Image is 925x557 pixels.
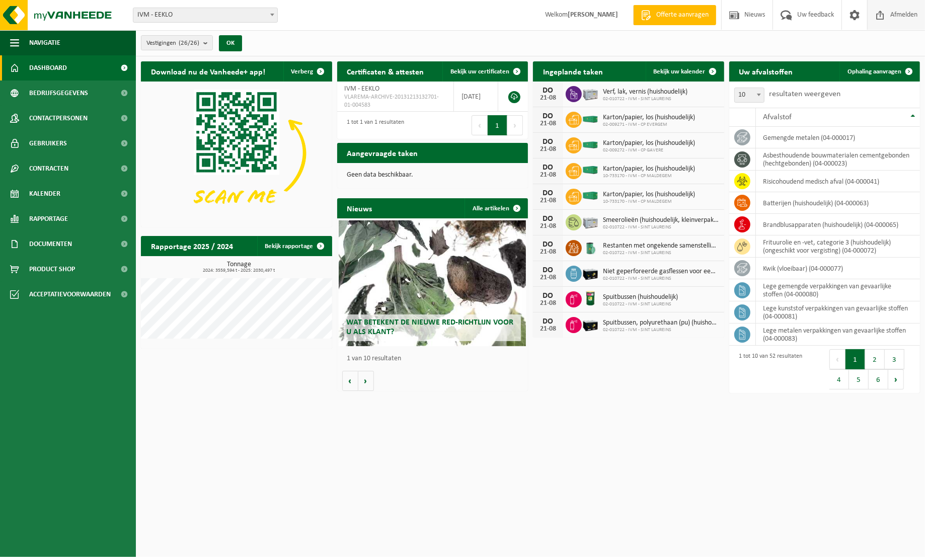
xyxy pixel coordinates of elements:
td: risicohoudend medisch afval (04-000041) [756,171,920,192]
button: Volgende [358,371,374,391]
span: Bedrijfsgegevens [29,81,88,106]
img: HK-XC-30-GN-00 [582,114,599,123]
div: DO [538,112,558,120]
div: 21-08 [538,223,558,230]
div: 1 tot 10 van 52 resultaten [734,348,803,390]
img: PB-LB-0680-HPE-GY-11 [582,85,599,102]
span: 10 [734,88,764,103]
a: Alle artikelen [465,198,527,218]
div: 21-08 [538,274,558,281]
span: Spuitbussen (huishoudelijk) [603,293,678,301]
button: Previous [829,349,845,369]
span: Dashboard [29,55,67,81]
span: Documenten [29,231,72,257]
td: lege gemengde verpakkingen van gevaarlijke stoffen (04-000080) [756,279,920,301]
span: Contracten [29,156,68,181]
span: Bekijk uw kalender [654,68,706,75]
span: Ophaling aanvragen [847,68,901,75]
img: PB-LB-0680-HPE-BK-11 [582,315,599,333]
img: HK-XC-40-GN-00 [582,166,599,175]
a: Offerte aanvragen [633,5,716,25]
a: Ophaling aanvragen [839,61,919,82]
button: 1 [845,349,865,369]
span: Wat betekent de nieuwe RED-richtlijn voor u als klant? [346,319,513,336]
span: Gebruikers [29,131,67,156]
span: 02-010722 - IVM - SINT LAUREINS [603,276,719,282]
p: Geen data beschikbaar. [347,172,518,179]
h2: Aangevraagde taken [337,143,428,163]
count: (26/26) [179,40,199,46]
span: Karton/papier, los (huishoudelijk) [603,114,695,122]
div: 21-08 [538,249,558,256]
div: DO [538,164,558,172]
div: 21-08 [538,197,558,204]
span: Spuitbussen, polyurethaan (pu) (huishoudelijk) [603,319,719,327]
div: DO [538,292,558,300]
a: Wat betekent de nieuwe RED-richtlijn voor u als klant? [339,220,526,346]
span: Vestigingen [146,36,199,51]
button: Verberg [283,61,331,82]
span: Contactpersonen [29,106,88,131]
span: 10 [735,88,764,102]
a: Bekijk uw kalender [646,61,723,82]
span: Kalender [29,181,60,206]
td: brandblusapparaten (huishoudelijk) (04-000065) [756,214,920,235]
div: DO [538,138,558,146]
span: Offerte aanvragen [654,10,711,20]
td: kwik (vloeibaar) (04-000077) [756,258,920,279]
span: Afvalstof [763,113,792,121]
img: HK-XC-30-GN-00 [582,140,599,149]
td: lege kunststof verpakkingen van gevaarlijke stoffen (04-000081) [756,301,920,324]
div: 21-08 [538,146,558,153]
td: frituurolie en -vet, categorie 3 (huishoudelijk) (ongeschikt voor vergisting) (04-000072) [756,235,920,258]
label: resultaten weergeven [769,90,841,98]
button: 2 [865,349,885,369]
h2: Download nu de Vanheede+ app! [141,61,275,81]
div: 1 tot 1 van 1 resultaten [342,114,405,136]
span: Navigatie [29,30,60,55]
button: Vestigingen(26/26) [141,35,213,50]
span: Verf, lak, vernis (huishoudelijk) [603,88,687,96]
div: 21-08 [538,326,558,333]
img: PB-LB-0680-HPE-GY-11 [582,213,599,230]
button: 1 [488,115,507,135]
div: 21-08 [538,300,558,307]
span: VLAREMA-ARCHIVE-20131213132701-01-004583 [345,93,446,109]
span: Verberg [291,68,314,75]
td: batterijen (huishoudelijk) (04-000063) [756,192,920,214]
button: 3 [885,349,904,369]
div: 21-08 [538,172,558,179]
span: Niet geperforeerde gasflessen voor eenmalig gebruik (huishoudelijk) [603,268,719,276]
span: Karton/papier, los (huishoudelijk) [603,165,695,173]
span: IVM - EEKLO [133,8,277,22]
button: OK [219,35,242,51]
div: DO [538,317,558,326]
div: DO [538,241,558,249]
button: 5 [849,369,869,389]
h3: Tonnage [146,261,332,273]
strong: [PERSON_NAME] [568,11,618,19]
span: Karton/papier, los (huishoudelijk) [603,191,695,199]
h2: Uw afvalstoffen [729,61,803,81]
div: DO [538,87,558,95]
img: PB-LB-0680-HPE-BK-11 [582,264,599,281]
img: PB-OT-0200-MET-00-02 [582,238,599,256]
div: 21-08 [538,120,558,127]
img: HK-XC-40-GN-00 [582,191,599,200]
span: 02-010722 - IVM - SINT LAUREINS [603,301,678,307]
span: 2024: 3559,594 t - 2025: 2030,497 t [146,268,332,273]
button: Vorige [342,371,358,391]
button: Next [888,369,904,389]
span: 02-010722 - IVM - SINT LAUREINS [603,250,719,256]
td: lege metalen verpakkingen van gevaarlijke stoffen (04-000083) [756,324,920,346]
span: 10-733170 - IVM - CP MALDEGEM [603,199,695,205]
span: 02-010722 - IVM - SINT LAUREINS [603,327,719,333]
img: Download de VHEPlus App [141,82,332,225]
span: 10-733170 - IVM - CP MALDEGEM [603,173,695,179]
span: Acceptatievoorwaarden [29,282,111,307]
p: 1 van 10 resultaten [347,355,523,362]
span: 02-010722 - IVM - SINT LAUREINS [603,224,719,230]
span: Rapportage [29,206,68,231]
div: DO [538,215,558,223]
a: Bekijk rapportage [257,236,331,256]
